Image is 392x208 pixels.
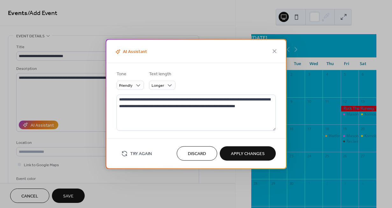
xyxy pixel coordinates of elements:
button: Apply Changes [220,146,276,161]
span: AI Assistant [114,48,147,56]
span: Apply Changes [231,151,265,157]
span: Try Again [130,151,152,157]
button: Discard [177,146,217,161]
span: Discard [188,151,206,157]
button: Try Again [117,148,157,159]
span: Longer [152,82,164,89]
span: Friendly [119,82,132,89]
div: Tone [117,71,143,78]
div: Text length [149,71,174,78]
